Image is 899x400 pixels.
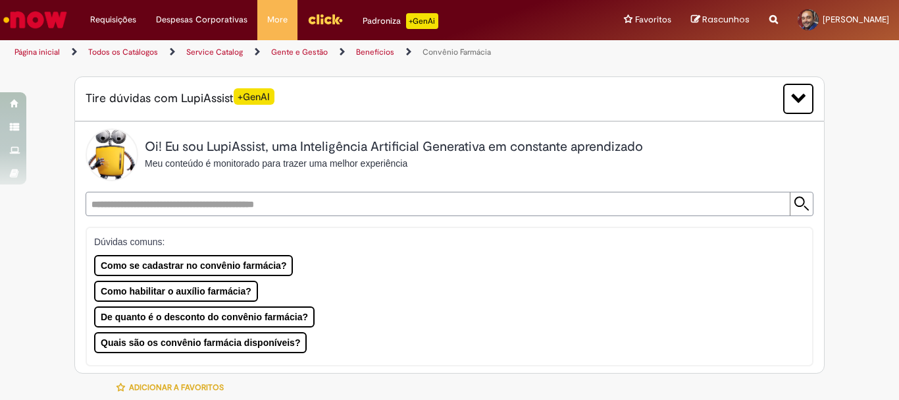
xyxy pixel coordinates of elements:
[267,13,288,26] span: More
[94,235,794,248] p: Dúvidas comuns:
[307,9,343,29] img: click_logo_yellow_360x200.png
[186,47,243,57] a: Service Catalog
[423,47,491,57] a: Convênio Farmácia
[234,88,274,105] span: +GenAI
[86,90,274,107] span: Tire dúvidas com LupiAssist
[94,255,293,276] button: Como se cadastrar no convênio farmácia?
[271,47,328,57] a: Gente e Gestão
[790,192,813,215] input: Submit
[823,14,889,25] span: [PERSON_NAME]
[88,47,158,57] a: Todos os Catálogos
[635,13,671,26] span: Favoritos
[94,332,307,353] button: Quais são os convênio farmácia disponíveis?
[94,281,258,302] button: Como habilitar o auxílio farmácia?
[145,140,643,154] h2: Oi! Eu sou LupiAssist, uma Inteligência Artificial Generativa em constante aprendizado
[363,13,438,29] div: Padroniza
[406,13,438,29] p: +GenAi
[90,13,136,26] span: Requisições
[145,158,407,169] span: Meu conteúdo é monitorado para trazer uma melhor experiência
[156,13,247,26] span: Despesas Corporativas
[1,7,69,33] img: ServiceNow
[94,306,315,328] button: De quanto é o desconto do convênio farmácia?
[14,47,60,57] a: Página inicial
[86,129,138,181] img: Lupi
[702,13,750,26] span: Rascunhos
[129,382,224,393] span: Adicionar a Favoritos
[10,40,590,65] ul: Trilhas de página
[356,47,394,57] a: Benefícios
[691,14,750,26] a: Rascunhos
